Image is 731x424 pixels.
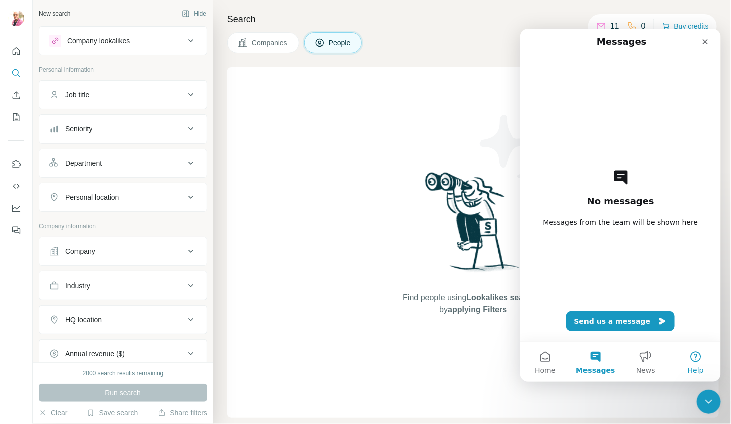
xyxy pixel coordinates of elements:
div: HQ location [65,315,102,325]
button: Use Surfe API [8,177,24,195]
div: Personal location [65,192,119,202]
button: HQ location [39,308,207,332]
h4: Search [227,12,719,26]
button: Share filters [158,408,207,418]
button: Company [39,239,207,263]
button: Clear [39,408,67,418]
div: New search [39,9,70,18]
span: Find people using or by [393,292,553,316]
span: People [329,38,352,48]
p: 11 [610,20,619,32]
span: applying Filters [448,305,507,314]
span: Companies [252,38,288,48]
div: Industry [65,280,90,291]
iframe: Intercom live chat [697,390,721,414]
div: Company lookalikes [67,36,130,46]
button: Department [39,151,207,175]
p: 0 [641,20,646,32]
div: Annual revenue ($) [65,349,125,359]
button: Quick start [8,42,24,60]
div: Company [65,246,95,256]
button: My lists [8,108,24,126]
div: Job title [65,90,89,100]
span: Lookalikes search [467,293,536,302]
button: Personal location [39,185,207,209]
div: Seniority [65,124,92,134]
p: Company information [39,222,207,231]
button: Buy credits [662,19,709,33]
img: Avatar [8,10,24,26]
button: Seniority [39,117,207,141]
button: Search [8,64,24,82]
button: Industry [39,273,207,298]
p: Personal information [39,65,207,74]
button: Feedback [8,221,24,239]
button: Dashboard [8,199,24,217]
div: 2000 search results remaining [83,369,164,378]
button: Use Surfe on LinkedIn [8,155,24,173]
button: Job title [39,83,207,107]
iframe: To enrich screen reader interactions, please activate Accessibility in Grammarly extension settings [520,29,721,382]
button: Save search [87,408,138,418]
button: Annual revenue ($) [39,342,207,366]
div: Department [65,158,102,168]
img: Surfe Illustration - Stars [473,107,563,198]
button: Company lookalikes [39,29,207,53]
button: Hide [175,6,213,21]
img: Surfe Illustration - Woman searching with binoculars [421,170,525,281]
button: Enrich CSV [8,86,24,104]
